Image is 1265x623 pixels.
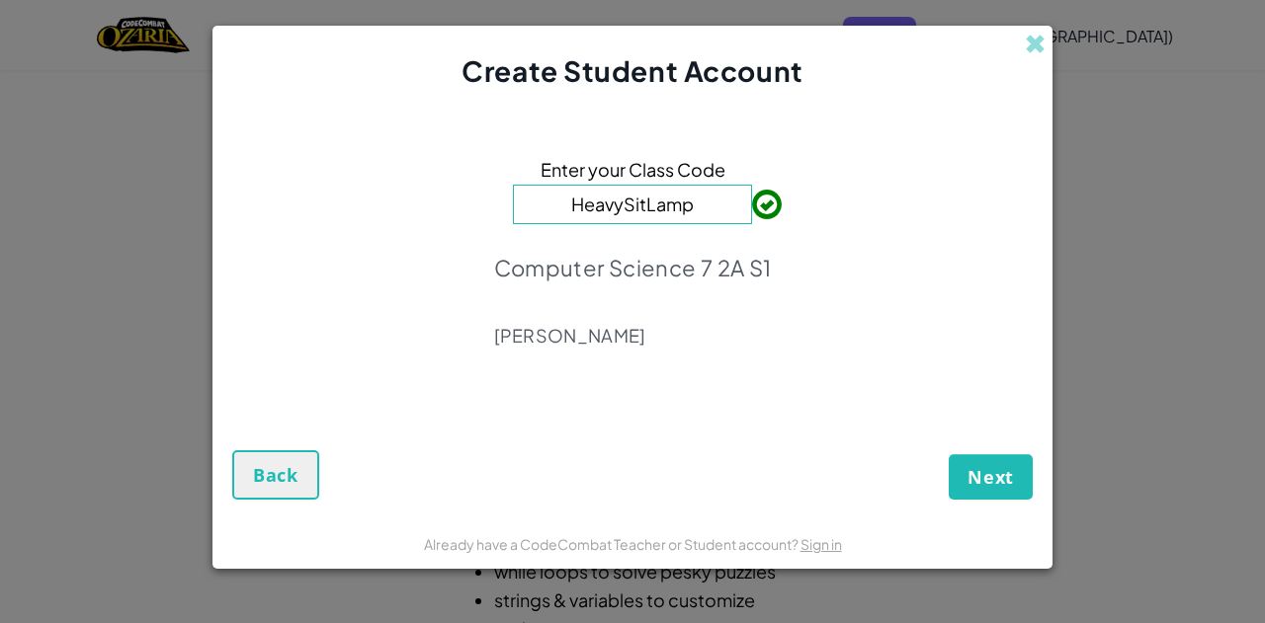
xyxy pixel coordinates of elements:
[801,535,842,553] a: Sign in
[232,450,319,500] button: Back
[968,465,1014,489] span: Next
[949,454,1033,500] button: Next
[253,463,298,487] span: Back
[541,155,725,184] span: Enter your Class Code
[494,324,772,348] p: [PERSON_NAME]
[462,53,802,88] span: Create Student Account
[494,254,772,281] p: Computer Science 7 2A S1
[424,535,801,553] span: Already have a CodeCombat Teacher or Student account?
